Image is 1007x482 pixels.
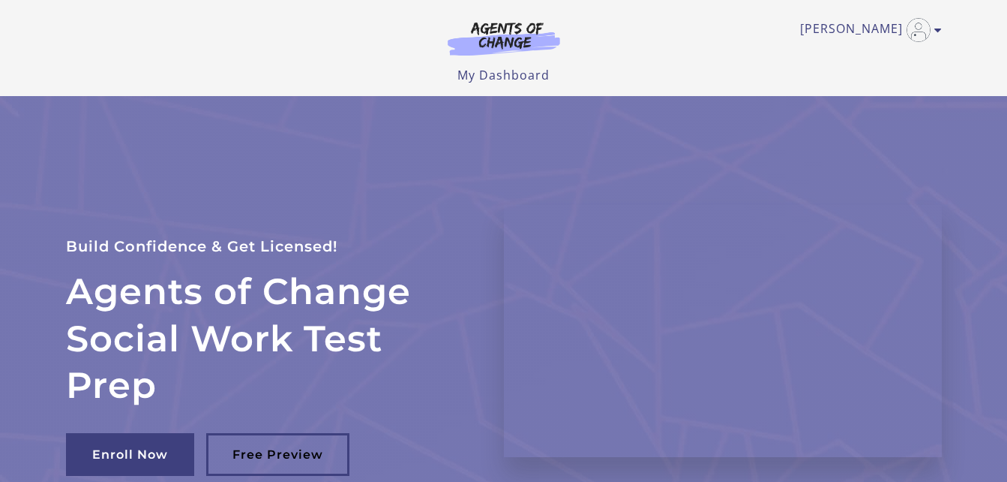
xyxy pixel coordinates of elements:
[206,433,349,476] a: Free Preview
[66,268,468,408] h2: Agents of Change Social Work Test Prep
[66,234,468,259] p: Build Confidence & Get Licensed!
[66,433,194,476] a: Enroll Now
[432,21,576,56] img: Agents of Change Logo
[800,18,934,42] a: Toggle menu
[457,67,550,83] a: My Dashboard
